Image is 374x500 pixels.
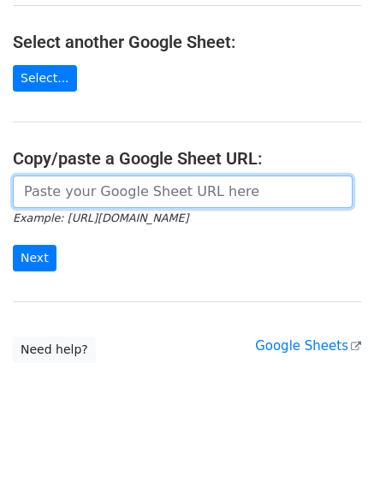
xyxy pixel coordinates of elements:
input: Paste your Google Sheet URL here [13,176,353,208]
small: Example: [URL][DOMAIN_NAME] [13,211,188,224]
h4: Copy/paste a Google Sheet URL: [13,148,361,169]
a: Select... [13,65,77,92]
iframe: Chat Widget [288,418,374,500]
a: Google Sheets [255,338,361,354]
input: Next [13,245,56,271]
a: Need help? [13,336,96,363]
h4: Select another Google Sheet: [13,32,361,52]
